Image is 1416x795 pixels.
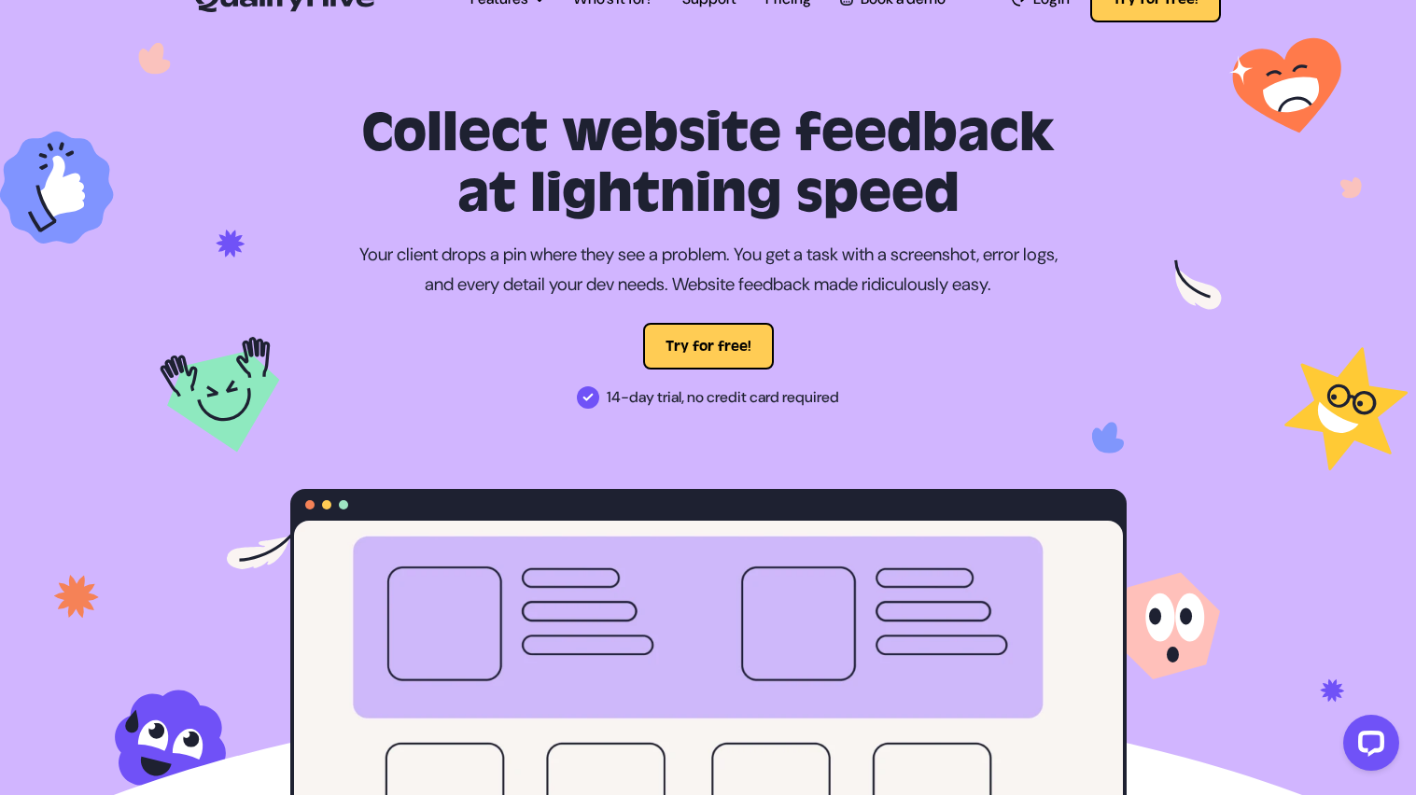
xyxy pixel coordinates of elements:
[358,240,1058,300] p: Your client drops a pin where they see a problem. You get a task with a screenshot, error logs, a...
[1328,707,1407,786] iframe: LiveChat chat widget
[607,383,839,412] span: 14-day trial, no credit card required
[577,386,599,409] img: 14-day trial, no credit card required
[643,323,774,370] button: Try for free!
[290,104,1127,225] h1: Collect website feedback at lightning speed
